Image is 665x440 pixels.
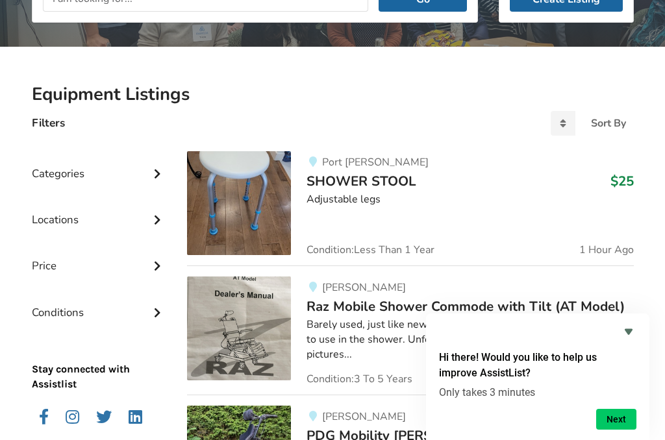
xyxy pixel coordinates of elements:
[32,116,65,130] h4: Filters
[32,83,634,106] h2: Equipment Listings
[32,280,167,326] div: Conditions
[32,141,167,187] div: Categories
[307,172,416,190] span: SHOWER STOOL
[307,297,625,315] span: Raz Mobile Shower Commode with Tilt (AT Model)
[579,245,634,255] span: 1 Hour Ago
[610,173,634,189] h3: $25
[187,265,633,395] a: bathroom safety-raz mobile shower commode with tilt (at model)[PERSON_NAME]Raz Mobile Shower Comm...
[439,324,636,430] div: Hi there! Would you like to help us improve AssistList?
[621,324,636,339] button: Hide survey
[307,374,412,384] span: Condition: 3 To 5 Years
[32,233,167,279] div: Price
[307,317,633,362] div: Barely used, just like new. Was purchased used for my father to use in the shower. Unfortunately,...
[596,409,636,430] button: Next question
[439,350,636,381] h2: Hi there! Would you like to help us improve AssistList?
[322,155,429,169] span: Port [PERSON_NAME]
[32,187,167,233] div: Locations
[187,151,291,255] img: bathroom safety-shower stool
[32,326,167,392] p: Stay connected with Assistlist
[187,276,291,380] img: bathroom safety-raz mobile shower commode with tilt (at model)
[591,118,626,128] div: Sort By
[439,386,636,398] p: Only takes 3 minutes
[322,409,406,424] span: [PERSON_NAME]
[307,245,434,255] span: Condition: Less Than 1 Year
[187,151,633,265] a: bathroom safety-shower stoolPort [PERSON_NAME]SHOWER STOOL$25Adjustable legsCondition:Less Than 1...
[322,280,406,295] span: [PERSON_NAME]
[307,192,633,207] div: Adjustable legs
